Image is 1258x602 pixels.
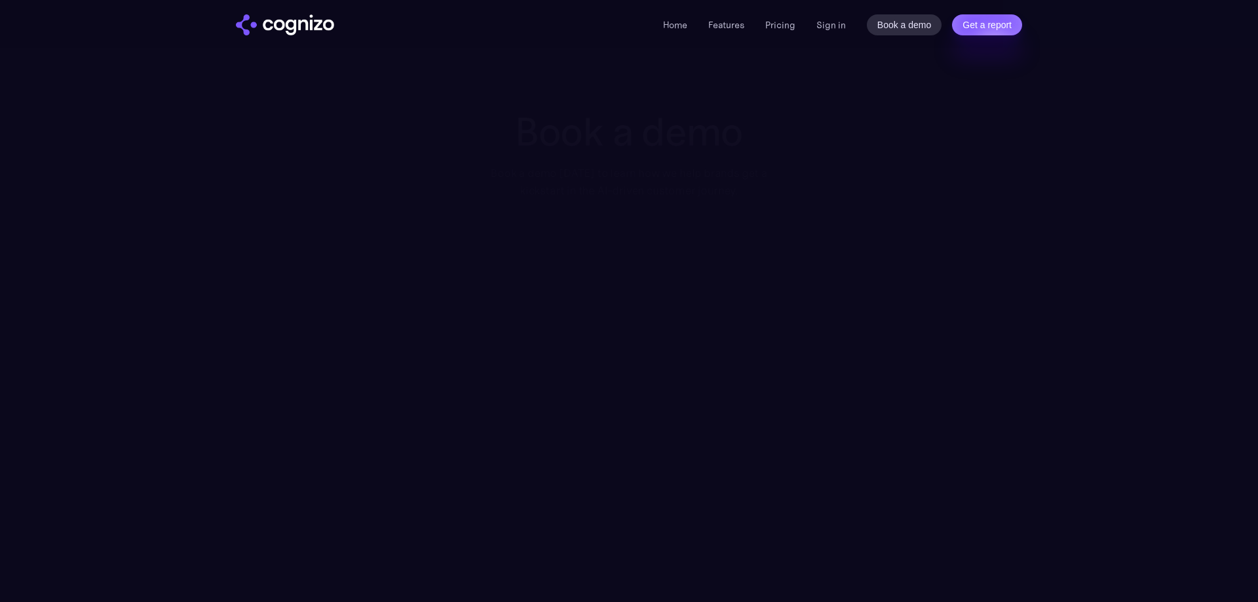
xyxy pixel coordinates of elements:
a: Features [708,19,744,31]
a: Get a report [952,14,1022,35]
h1: Book a demo [473,109,785,155]
div: Book a demo [DATE] to learn how we help brands get a kickstart in the AI-driven customer journey. [473,164,785,199]
img: cognizo logo [236,14,334,35]
a: Sign in [816,17,846,33]
a: home [236,14,334,35]
a: Pricing [765,19,795,31]
a: Book a demo [867,14,942,35]
a: Home [663,19,687,31]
